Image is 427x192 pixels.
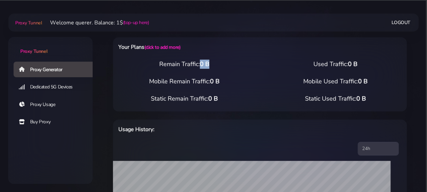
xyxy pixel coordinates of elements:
span: Proxy Tunnel [15,20,42,26]
div: Static Remain Traffic: [109,94,260,103]
div: Mobile Remain Traffic: [109,77,260,86]
div: Mobile Used Traffic: [260,77,411,86]
a: Proxy Generator [14,62,98,77]
a: Proxy Tunnel [8,37,93,55]
span: 0 B [200,60,209,68]
a: (click to add more) [144,44,180,50]
span: 0 B [358,77,367,85]
a: Proxy Tunnel [14,17,42,28]
a: (top-up here) [123,19,149,26]
a: Proxy Usage [14,97,98,112]
a: Buy Proxy [14,114,98,130]
a: Dedicated 5G Devices [14,79,98,95]
div: Remain Traffic: [109,60,260,69]
a: Logout [392,16,410,29]
h6: Your Plans [118,43,280,51]
div: Used Traffic: [260,60,411,69]
span: 0 B [210,77,219,85]
span: Proxy Tunnel [20,48,47,55]
div: Static Used Traffic: [260,94,411,103]
li: Welcome querer. Balance: 1$ [42,19,149,27]
h6: Usage History: [118,125,280,134]
span: 0 B [208,94,218,103]
span: 0 B [356,94,366,103]
span: 0 B [348,60,357,68]
iframe: Webchat Widget [394,159,419,184]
